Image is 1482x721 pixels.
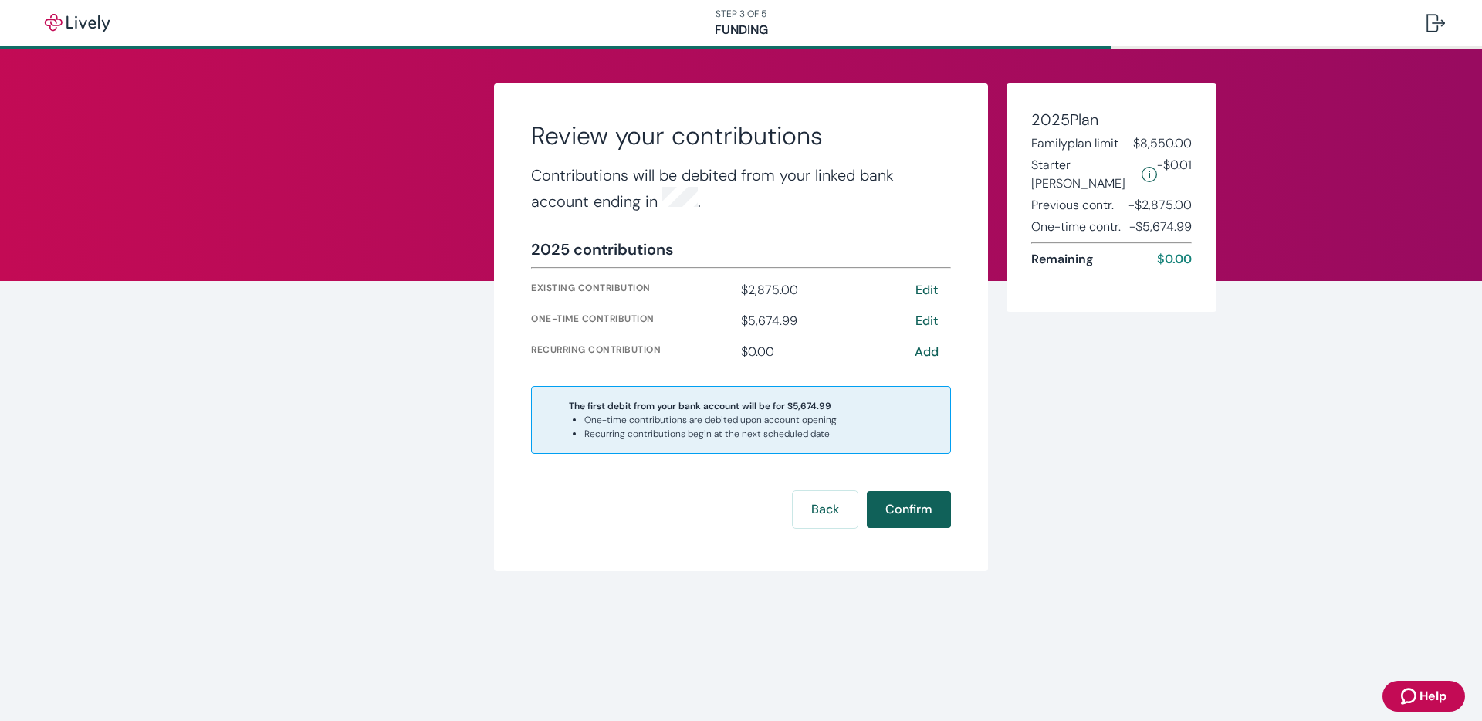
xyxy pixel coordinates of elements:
span: -$0.01 [1157,156,1192,193]
div: $5,674.99 [741,312,894,330]
span: Help [1419,687,1446,706]
button: Add [902,343,951,361]
button: Edit [902,312,951,330]
h4: Contributions will be debited from your linked bank account ending in . [531,164,951,213]
li: One-time contributions are debited upon account opening [584,413,837,427]
button: Zendesk support iconHelp [1382,681,1465,712]
li: Recurring contributions begin at the next scheduled date [584,427,837,441]
svg: Zendesk support icon [1401,687,1419,706]
span: $8,550.00 [1133,134,1192,153]
div: $2,875.00 [741,281,894,300]
img: Lively [34,14,120,32]
span: Family plan limit [1031,134,1118,153]
span: - $5,674.99 [1129,218,1192,236]
button: Confirm [867,491,951,528]
span: Starter [PERSON_NAME] [1031,156,1135,193]
button: Edit [902,281,951,300]
span: Previous contr. [1031,196,1114,215]
span: - $2,875.00 [1128,196,1192,215]
div: $0.00 [741,343,894,361]
button: Log out [1414,5,1457,42]
h2: Review your contributions [531,120,951,151]
div: Recurring contribution [531,343,735,361]
div: 2025 contributions [531,238,673,261]
strong: The first debit from your bank account will be for $5,674.99 [569,400,831,412]
span: $0.00 [1157,250,1192,269]
button: Back [793,491,858,528]
div: One-time contribution [531,312,735,330]
div: Existing contribution [531,281,735,300]
span: Remaining [1031,250,1093,269]
h4: 2025 Plan [1031,108,1192,131]
span: One-time contr. [1031,218,1121,236]
button: Lively will contribute $0.01 to establish your account [1142,156,1157,193]
svg: Starter penny details [1142,167,1157,182]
